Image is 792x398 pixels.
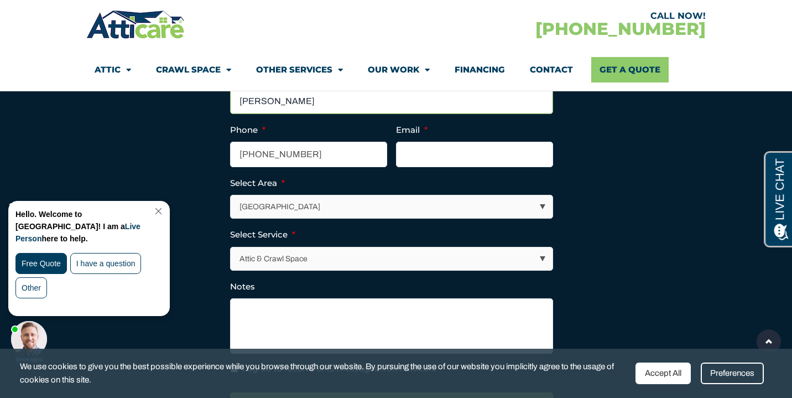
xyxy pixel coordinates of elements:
[20,360,627,387] span: We use cookies to give you the best possible experience while you browse through our website. By ...
[95,57,131,82] a: Attic
[95,57,697,82] nav: Menu
[27,9,89,23] span: Opens a chat window
[256,57,343,82] a: Other Services
[530,57,573,82] a: Contact
[396,125,428,136] label: Email
[591,57,669,82] a: Get A Quote
[6,198,183,365] iframe: Chat Invitation
[156,57,231,82] a: Crawl Space
[368,57,430,82] a: Our Work
[396,12,706,20] div: CALL NOW!
[230,125,265,136] label: Phone
[230,178,285,189] label: Select Area
[230,229,295,240] label: Select Service
[230,281,255,292] label: Notes
[701,363,764,384] div: Preferences
[455,57,505,82] a: Financing
[635,363,691,384] div: Accept All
